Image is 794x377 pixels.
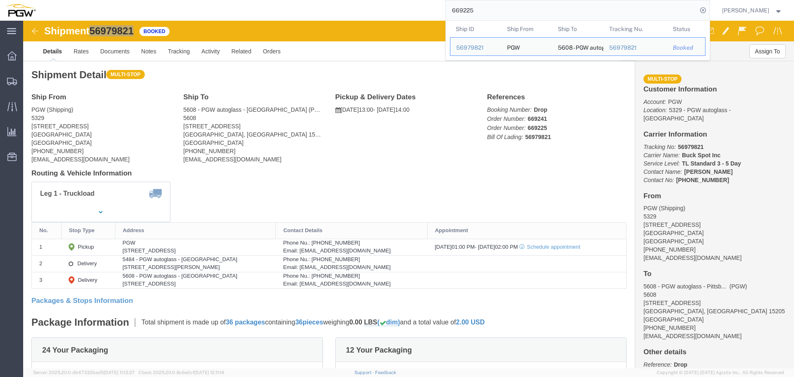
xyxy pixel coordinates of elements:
[552,21,603,37] th: Ship To
[722,6,769,15] span: Phillip Thornton
[450,21,710,60] table: Search Results
[104,370,135,375] span: [DATE] 11:13:37
[456,43,495,52] div: 56979821
[33,370,135,375] span: Server: 2025.20.0-db47332bad5
[609,43,661,52] div: 56979821
[6,4,36,17] img: logo
[722,5,783,15] button: [PERSON_NAME]
[657,369,784,376] span: Copyright © [DATE]-[DATE] Agistix Inc., All Rights Reserved
[446,0,697,20] input: Search for shipment number, reference number
[603,21,667,37] th: Tracking Nu.
[667,21,706,37] th: Status
[507,38,519,55] div: PGW
[354,370,375,375] a: Support
[501,21,552,37] th: Ship From
[194,370,224,375] span: [DATE] 12:11:14
[139,370,224,375] span: Client: 2025.20.0-8c6e0cf
[673,43,699,52] div: Booked
[375,370,396,375] a: Feedback
[450,21,501,37] th: Ship ID
[558,38,598,55] div: 5608 - PGW autoglass - Pittsburgh
[23,21,794,368] iframe: FS Legacy Container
